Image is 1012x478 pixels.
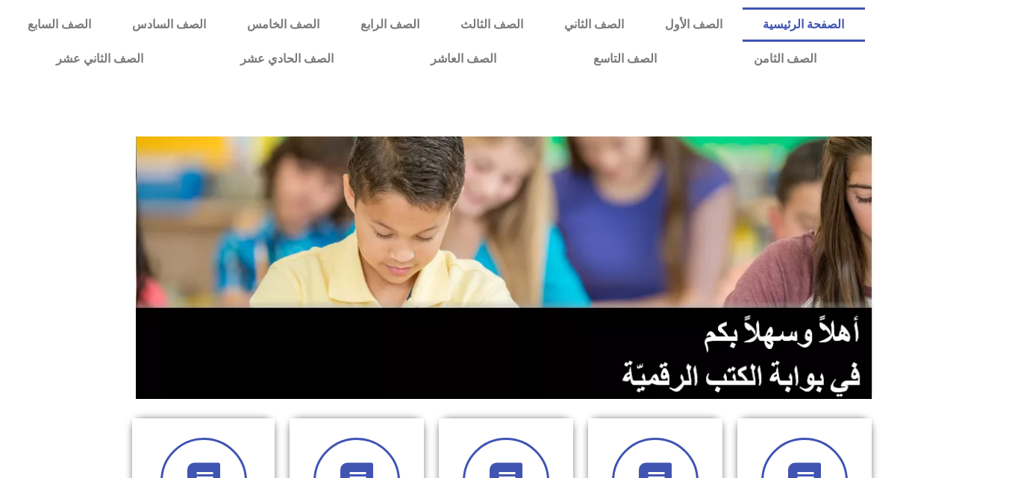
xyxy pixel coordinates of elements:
[7,42,192,76] a: الصف الثاني عشر
[382,42,545,76] a: الصف العاشر
[743,7,865,42] a: الصفحة الرئيسية
[705,42,865,76] a: الصف الثامن
[543,7,644,42] a: الصف الثاني
[192,42,382,76] a: الصف الحادي عشر
[440,7,543,42] a: الصف الثالث
[545,42,705,76] a: الصف التاسع
[644,7,743,42] a: الصف الأول
[227,7,340,42] a: الصف الخامس
[112,7,227,42] a: الصف السادس
[7,7,112,42] a: الصف السابع
[340,7,440,42] a: الصف الرابع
